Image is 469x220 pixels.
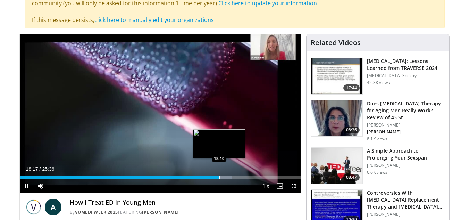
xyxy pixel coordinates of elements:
[311,147,445,184] a: 08:47 A Simple Approach to Prolonging Your Sexspan [PERSON_NAME] 6.6K views
[367,163,445,168] p: [PERSON_NAME]
[367,189,445,210] h3: Controversies With [MEDICAL_DATA] Replacement Therapy and [MEDICAL_DATA] Can…
[42,166,54,172] span: 25:36
[343,84,360,91] span: 17:44
[311,58,445,95] a: 17:44 [MEDICAL_DATA]: Lessons Learned from TRAVERSE 2024 [MEDICAL_DATA] Society 42.3K views
[45,199,61,215] a: A
[343,174,360,181] span: 08:47
[367,122,445,128] p: [PERSON_NAME]
[193,129,245,158] img: image.jpeg
[25,199,42,215] img: Vumedi Week 2025
[367,129,445,135] p: [PERSON_NAME]
[142,209,179,215] a: [PERSON_NAME]
[311,100,362,137] img: 4d4bce34-7cbb-4531-8d0c-5308a71d9d6c.150x105_q85_crop-smart_upscale.jpg
[259,179,273,193] button: Playback Rate
[40,166,41,172] span: /
[70,209,295,215] div: By FEATURING
[367,147,445,161] h3: A Simple Approach to Prolonging Your Sexspan
[20,179,34,193] button: Pause
[94,16,214,24] a: click here to manually edit your organizations
[287,179,301,193] button: Fullscreen
[311,148,362,184] img: c4bd4661-e278-4c34-863c-57c104f39734.150x105_q85_crop-smart_upscale.jpg
[367,80,390,85] p: 42.3K views
[75,209,118,215] a: Vumedi Week 2025
[367,212,445,217] p: [PERSON_NAME]
[273,179,287,193] button: Enable picture-in-picture mode
[367,73,445,79] p: [MEDICAL_DATA] Society
[70,199,295,206] h4: How I Treat ED in Young Men
[367,170,387,175] p: 6.6K views
[343,127,360,133] span: 08:36
[367,136,387,142] p: 8.1K views
[26,166,38,172] span: 18:17
[367,58,445,72] h3: [MEDICAL_DATA]: Lessons Learned from TRAVERSE 2024
[311,100,445,142] a: 08:36 Does [MEDICAL_DATA] Therapy for Aging Men Really Work? Review of 43 St… [PERSON_NAME] [PERS...
[311,39,361,47] h4: Related Videos
[20,34,301,193] video-js: Video Player
[367,100,445,121] h3: Does [MEDICAL_DATA] Therapy for Aging Men Really Work? Review of 43 St…
[20,176,301,179] div: Progress Bar
[311,58,362,94] img: 1317c62a-2f0d-4360-bee0-b1bff80fed3c.150x105_q85_crop-smart_upscale.jpg
[34,179,48,193] button: Mute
